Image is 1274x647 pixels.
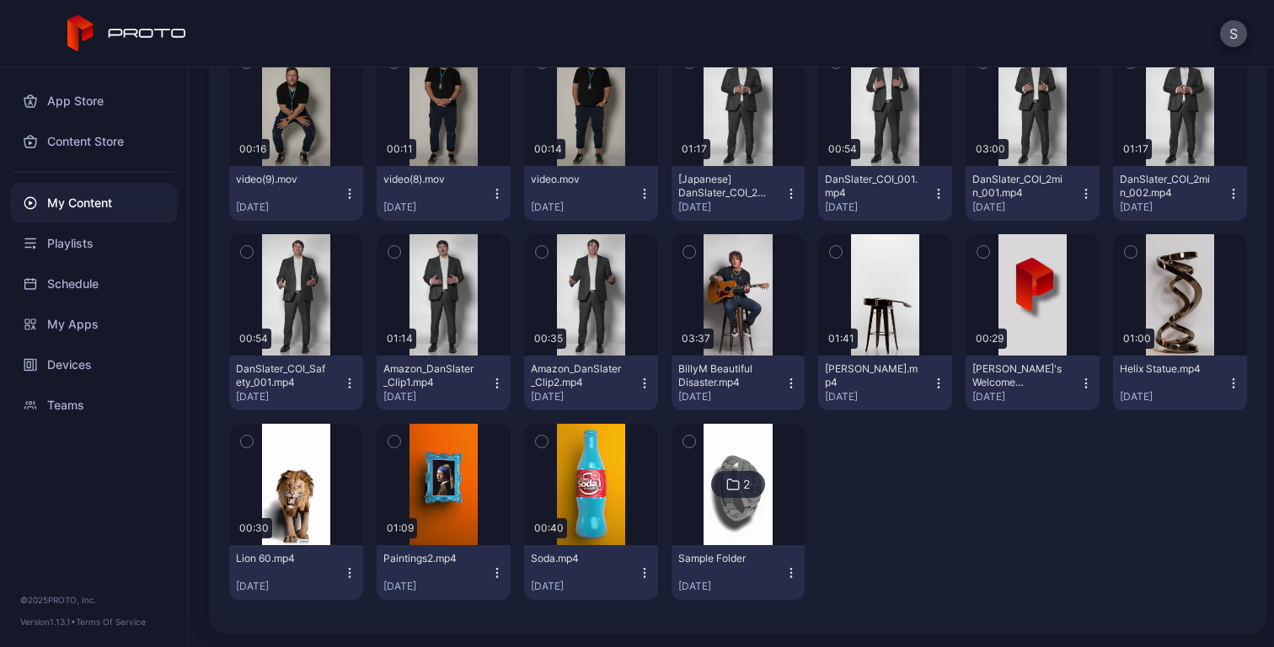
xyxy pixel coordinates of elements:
div: [DATE] [236,580,343,593]
div: [DATE] [678,390,785,404]
div: Paintings2.mp4 [383,552,476,565]
button: video(8).mov[DATE] [377,166,511,221]
div: [DATE] [383,390,490,404]
button: Soda.mp4[DATE] [524,545,658,600]
div: DanSlater_COI_Safety_001.mp4 [236,362,329,389]
a: Terms Of Service [76,617,146,627]
a: App Store [10,81,178,121]
a: Schedule [10,264,178,304]
div: [DATE] [1120,201,1227,214]
div: video(8).mov [383,173,476,186]
button: Sample Folder[DATE] [672,545,806,600]
button: DanSlater_COI_001.mp4[DATE] [818,166,952,221]
div: [DATE] [236,390,343,404]
div: [DATE] [678,201,785,214]
div: [DATE] [972,390,1079,404]
a: My Apps [10,304,178,345]
button: video(9).mov[DATE] [229,166,363,221]
button: Paintings2.mp4[DATE] [377,545,511,600]
button: Lion 60.mp4[DATE] [229,545,363,600]
div: [DATE] [383,201,490,214]
div: video.mov [531,173,624,186]
a: Teams [10,385,178,425]
div: Amazon_DanSlater_Clip1.mp4 [383,362,476,389]
div: [DATE] [236,201,343,214]
a: Content Store [10,121,178,162]
div: [DATE] [678,580,785,593]
a: My Content [10,183,178,223]
div: [DATE] [825,390,932,404]
button: [PERSON_NAME].mp4[DATE] [818,356,952,410]
button: Amazon_DanSlater_Clip2.mp4[DATE] [524,356,658,410]
div: Sample Folder [678,552,771,565]
div: Helix Statue.mp4 [1120,362,1212,376]
div: [DATE] [531,580,638,593]
span: Version 1.13.1 • [20,617,76,627]
div: BillyM Beautiful Disaster.mp4 [678,362,771,389]
button: [PERSON_NAME]'s Welcome Video.mp4[DATE] [966,356,1100,410]
div: BillyM Silhouette.mp4 [825,362,918,389]
button: S [1220,20,1247,47]
button: Amazon_DanSlater_Clip1.mp4[DATE] [377,356,511,410]
div: [DATE] [972,201,1079,214]
div: [DATE] [383,580,490,593]
button: BillyM Beautiful Disaster.mp4[DATE] [672,356,806,410]
div: [DATE] [531,201,638,214]
div: [DATE] [825,201,932,214]
div: [Japanese] DanSlater_COI_2min_002.mp4 [678,173,771,200]
div: Soda.mp4 [531,552,624,565]
button: video.mov[DATE] [524,166,658,221]
div: video(9).mov [236,173,329,186]
div: [DATE] [531,390,638,404]
a: Playlists [10,223,178,264]
a: Devices [10,345,178,385]
div: Lion 60.mp4 [236,552,329,565]
button: DanSlater_COI_2min_001.mp4[DATE] [966,166,1100,221]
div: David's Welcome Video.mp4 [972,362,1065,389]
button: DanSlater_COI_Safety_001.mp4[DATE] [229,356,363,410]
div: DanSlater_COI_2min_001.mp4 [972,173,1065,200]
div: Amazon_DanSlater_Clip2.mp4 [531,362,624,389]
button: Helix Statue.mp4[DATE] [1113,356,1247,410]
div: DanSlater_COI_2min_002.mp4 [1120,173,1212,200]
div: © 2025 PROTO, Inc. [20,593,168,607]
button: DanSlater_COI_2min_002.mp4[DATE] [1113,166,1247,221]
button: [Japanese] DanSlater_COI_2min_002.mp4[DATE] [672,166,806,221]
div: [DATE] [1120,390,1227,404]
div: DanSlater_COI_001.mp4 [825,173,918,200]
div: 2 [743,477,750,492]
